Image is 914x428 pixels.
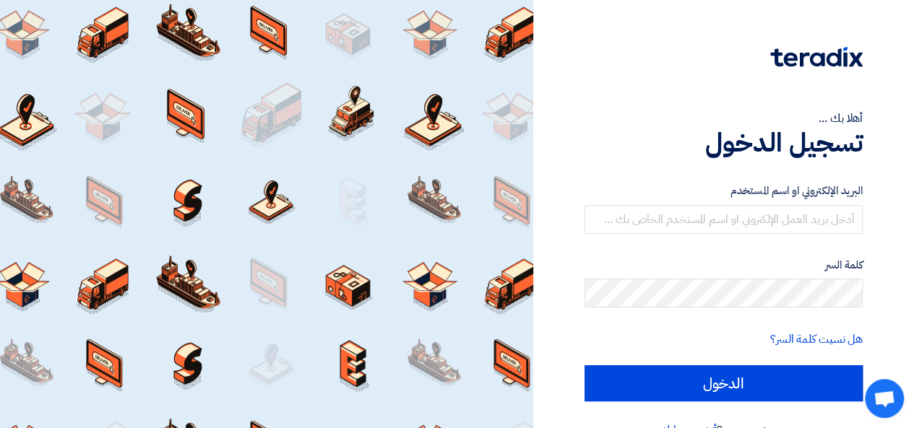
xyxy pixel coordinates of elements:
input: الدخول [585,365,863,401]
img: Teradix logo [770,47,863,67]
h1: تسجيل الدخول [585,127,863,159]
label: البريد الإلكتروني او اسم المستخدم [585,183,863,199]
input: أدخل بريد العمل الإلكتروني او اسم المستخدم الخاص بك ... [585,205,863,234]
div: أهلا بك ... [585,110,863,127]
a: هل نسيت كلمة السر؟ [770,331,863,348]
label: كلمة السر [585,257,863,274]
div: Open chat [865,379,904,418]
